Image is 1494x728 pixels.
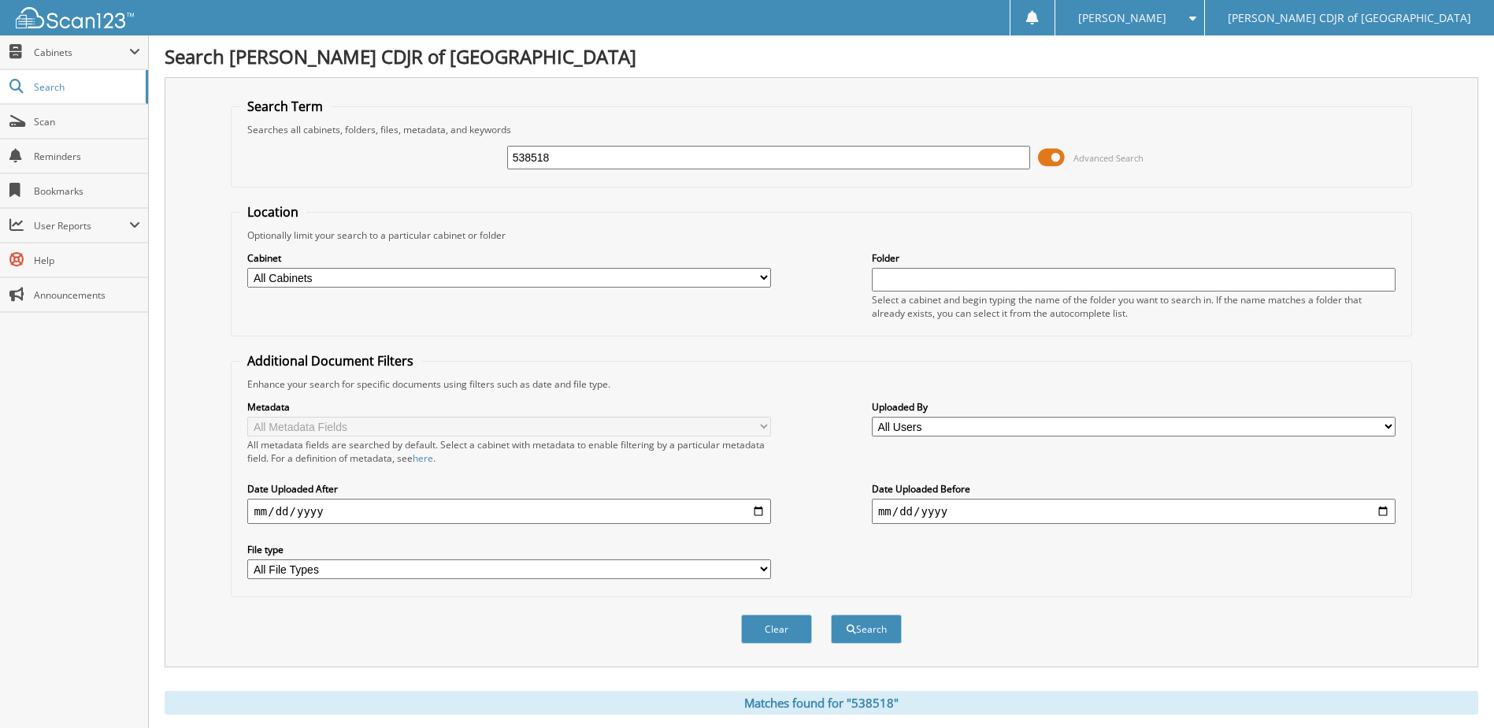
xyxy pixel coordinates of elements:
label: Folder [872,251,1396,265]
input: end [872,499,1396,524]
label: Date Uploaded Before [872,482,1396,496]
span: Announcements [34,288,140,302]
img: scan123-logo-white.svg [16,7,134,28]
label: Cabinet [247,251,771,265]
span: Bookmarks [34,184,140,198]
button: Clear [741,615,812,644]
div: Optionally limit your search to a particular cabinet or folder [239,228,1403,242]
legend: Additional Document Filters [239,352,421,370]
span: Reminders [34,150,140,163]
h1: Search [PERSON_NAME] CDJR of [GEOGRAPHIC_DATA] [165,43,1478,69]
label: Uploaded By [872,400,1396,414]
span: Advanced Search [1073,152,1144,164]
label: File type [247,543,771,556]
span: Help [34,254,140,267]
div: Matches found for "538518" [165,691,1478,715]
legend: Location [239,203,306,221]
label: Date Uploaded After [247,482,771,496]
span: Cabinets [34,46,129,59]
a: here [413,451,433,465]
legend: Search Term [239,98,331,115]
span: [PERSON_NAME] [1078,13,1166,23]
span: Scan [34,115,140,128]
div: All metadata fields are searched by default. Select a cabinet with metadata to enable filtering b... [247,438,771,465]
div: Select a cabinet and begin typing the name of the folder you want to search in. If the name match... [872,293,1396,320]
label: Metadata [247,400,771,414]
button: Search [831,615,902,644]
span: User Reports [34,219,129,232]
span: Search [34,80,138,94]
input: start [247,499,771,524]
div: Searches all cabinets, folders, files, metadata, and keywords [239,123,1403,136]
span: [PERSON_NAME] CDJR of [GEOGRAPHIC_DATA] [1228,13,1471,23]
div: Enhance your search for specific documents using filters such as date and file type. [239,377,1403,391]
